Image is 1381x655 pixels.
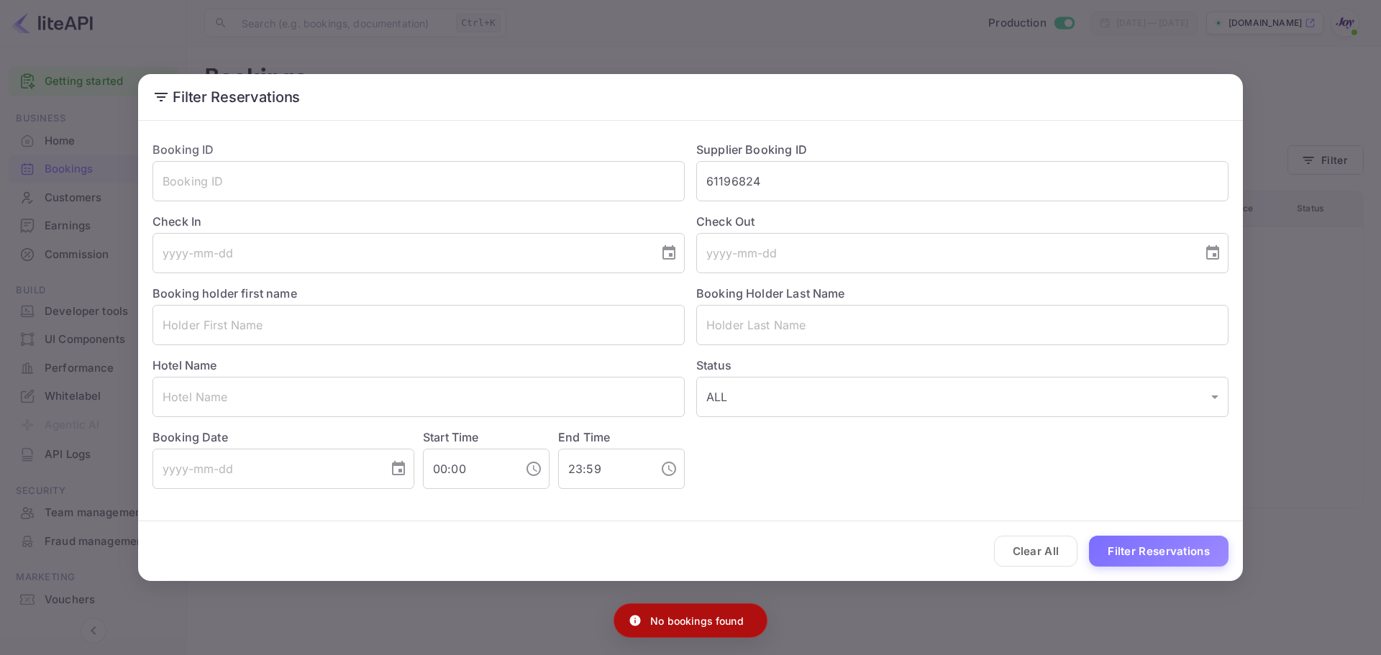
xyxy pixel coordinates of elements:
[152,286,297,301] label: Booking holder first name
[655,454,683,483] button: Choose time, selected time is 11:59 PM
[558,449,649,489] input: hh:mm
[152,449,378,489] input: yyyy-mm-dd
[152,142,214,157] label: Booking ID
[519,454,548,483] button: Choose time, selected time is 12:00 AM
[558,430,610,444] label: End Time
[384,454,413,483] button: Choose date
[1198,239,1227,267] button: Choose date
[152,377,685,417] input: Hotel Name
[152,429,414,446] label: Booking Date
[696,142,807,157] label: Supplier Booking ID
[152,358,217,372] label: Hotel Name
[152,233,649,273] input: yyyy-mm-dd
[138,74,1243,120] h2: Filter Reservations
[650,613,744,628] p: No bookings found
[152,213,685,230] label: Check In
[152,305,685,345] input: Holder First Name
[152,161,685,201] input: Booking ID
[696,305,1229,345] input: Holder Last Name
[423,430,479,444] label: Start Time
[696,286,845,301] label: Booking Holder Last Name
[696,161,1229,201] input: Supplier Booking ID
[423,449,514,489] input: hh:mm
[994,536,1078,567] button: Clear All
[655,239,683,267] button: Choose date
[1089,536,1229,567] button: Filter Reservations
[696,213,1229,230] label: Check Out
[696,357,1229,374] label: Status
[696,377,1229,417] div: ALL
[696,233,1193,273] input: yyyy-mm-dd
